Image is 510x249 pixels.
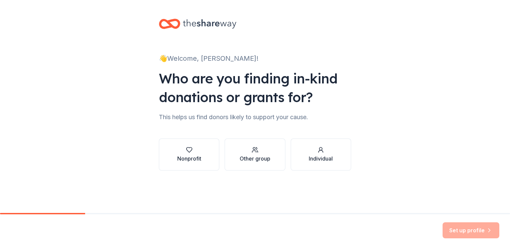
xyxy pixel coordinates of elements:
button: Other group [225,139,285,171]
div: Other group [240,155,270,163]
div: Who are you finding in-kind donations or grants for? [159,69,351,106]
button: Nonprofit [159,139,219,171]
div: 👋 Welcome, [PERSON_NAME]! [159,53,351,64]
div: Individual [309,155,333,163]
button: Individual [291,139,351,171]
div: This helps us find donors likely to support your cause. [159,112,351,122]
div: Nonprofit [177,155,201,163]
